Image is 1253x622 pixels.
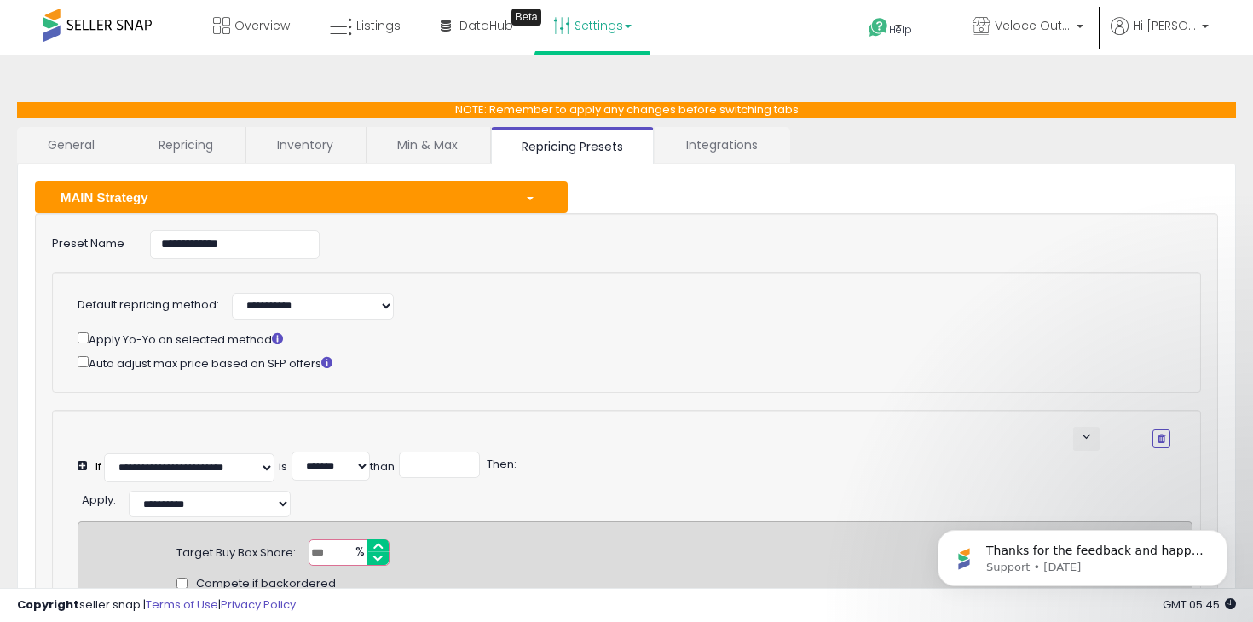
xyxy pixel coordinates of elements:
span: Compete if backordered [196,576,336,592]
strong: Copyright [17,596,79,613]
a: Repricing Presets [491,127,654,164]
span: Overview [234,17,290,34]
span: Apply [82,492,113,508]
span: Then: [484,456,517,472]
div: : [82,487,116,509]
span: DataHub [459,17,513,34]
div: Target Buy Box Share: [176,539,296,562]
a: Terms of Use [146,596,218,613]
span: Help [889,22,912,37]
div: Tooltip anchor [511,9,541,26]
span: % [345,540,372,566]
div: is [279,459,287,475]
div: Auto adjust max price based on SFP offers [78,353,1170,372]
a: Privacy Policy [221,596,296,613]
iframe: Intercom notifications message [912,494,1253,613]
i: Get Help [868,17,889,38]
span: Listings [356,17,401,34]
i: Remove Condition [1158,434,1165,444]
div: MAIN Strategy [48,188,512,206]
a: Repricing [128,127,244,163]
span: keyboard_arrow_down [1078,429,1094,445]
a: Min & Max [367,127,488,163]
label: Preset Name [39,230,137,252]
a: Integrations [655,127,788,163]
a: Hi [PERSON_NAME] [1111,17,1209,55]
span: Hi [PERSON_NAME] [1133,17,1197,34]
div: than [370,459,395,475]
button: keyboard_arrow_down [1073,427,1100,451]
a: General [17,127,126,163]
a: Help [855,4,945,55]
span: Veloce Outlet [995,17,1071,34]
label: Default repricing method: [78,297,219,314]
a: Inventory [246,127,364,163]
button: MAIN Strategy [35,181,568,213]
div: Apply Yo-Yo on selected method [78,329,1170,348]
div: seller snap | | [17,597,296,613]
p: NOTE: Remember to apply any changes before switching tabs [17,102,1236,118]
